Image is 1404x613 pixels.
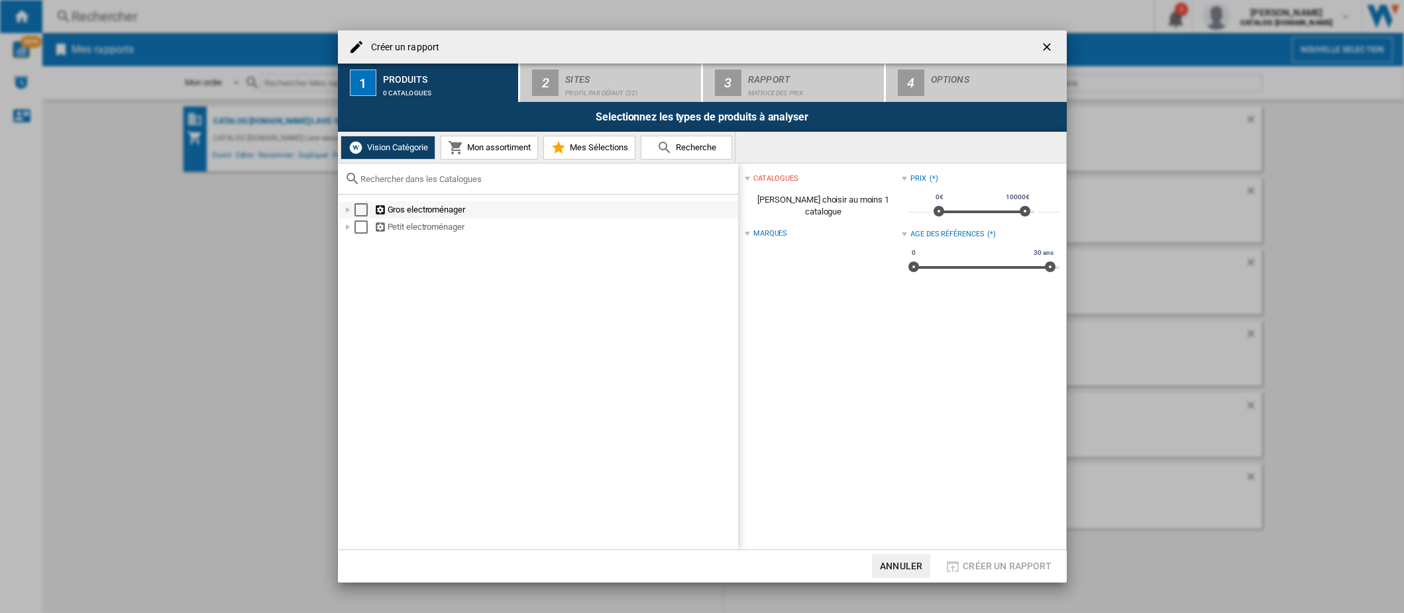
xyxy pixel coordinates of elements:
[898,70,924,96] div: 4
[341,136,435,160] button: Vision Catégorie
[753,228,787,239] div: Marques
[565,69,696,83] div: Sites
[338,64,520,102] button: 1 Produits 0 catalogues
[1032,248,1055,258] span: 30 ans
[374,220,736,234] div: Petit electroménager
[338,102,1067,132] div: Selectionnez les types de produits à analyser
[348,140,364,156] img: wiser-icon-white.png
[748,69,879,83] div: Rapport
[1040,40,1056,56] ng-md-icon: getI18NText('BUTTONS.CLOSE_DIALOG')
[364,41,440,54] h4: Créer un rapport
[910,248,918,258] span: 0
[441,136,538,160] button: Mon assortiment
[931,69,1061,83] div: Options
[703,64,885,102] button: 3 Rapport Matrice des prix
[753,173,798,184] div: catalogues
[354,203,374,216] md-checkbox: Select
[872,554,930,578] button: Annuler
[354,220,374,234] md-checkbox: Select
[383,69,513,83] div: Produits
[543,136,635,160] button: Mes Sélections
[565,83,696,97] div: Profil par défaut (22)
[520,64,702,102] button: 2 Sites Profil par défaut (22)
[641,136,732,160] button: Recherche
[748,83,879,97] div: Matrice des prix
[910,173,926,184] div: Prix
[360,174,731,184] input: Rechercher dans les Catalogues
[1035,34,1061,60] button: getI18NText('BUTTONS.CLOSE_DIALOG')
[934,192,945,203] span: 0€
[374,203,736,216] div: Gros electroménager
[715,70,741,96] div: 3
[383,83,513,97] div: 0 catalogues
[745,187,902,224] span: [PERSON_NAME] choisir au moins 1 catalogue
[910,229,984,240] div: Age des références
[532,70,559,96] div: 2
[1004,192,1031,203] span: 10000€
[464,142,531,152] span: Mon assortiment
[941,554,1055,578] button: Créer un rapport
[673,142,716,152] span: Recherche
[963,561,1052,571] span: Créer un rapport
[350,70,376,96] div: 1
[567,142,628,152] span: Mes Sélections
[886,64,1067,102] button: 4 Options
[364,142,428,152] span: Vision Catégorie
